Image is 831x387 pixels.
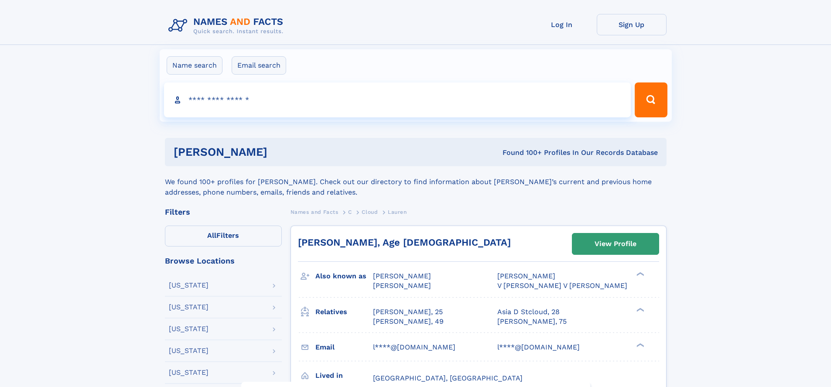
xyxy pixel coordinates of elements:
div: ❯ [634,342,645,348]
label: Email search [232,56,286,75]
div: [US_STATE] [169,347,209,354]
a: Log In [527,14,597,35]
div: We found 100+ profiles for [PERSON_NAME]. Check out our directory to find information about [PERS... [165,166,667,198]
h3: Lived in [315,368,373,383]
h3: Email [315,340,373,355]
span: Cloud [362,209,378,215]
a: [PERSON_NAME], 25 [373,307,443,317]
a: Sign Up [597,14,667,35]
span: [PERSON_NAME] [373,281,431,290]
a: Names and Facts [291,206,339,217]
label: Filters [165,226,282,247]
div: [US_STATE] [169,282,209,289]
a: C [348,206,352,217]
a: [PERSON_NAME], 75 [497,317,567,326]
span: [PERSON_NAME] [497,272,555,280]
a: Cloud [362,206,378,217]
span: Lauren [388,209,407,215]
span: All [207,231,216,240]
button: Search Button [635,82,667,117]
div: Browse Locations [165,257,282,265]
div: [US_STATE] [169,304,209,311]
div: [US_STATE] [169,325,209,332]
img: Logo Names and Facts [165,14,291,38]
label: Name search [167,56,222,75]
span: V [PERSON_NAME] V [PERSON_NAME] [497,281,627,290]
a: [PERSON_NAME], 49 [373,317,444,326]
h3: Also known as [315,269,373,284]
span: C [348,209,352,215]
div: Found 100+ Profiles In Our Records Database [385,148,658,158]
span: [PERSON_NAME] [373,272,431,280]
a: View Profile [572,233,659,254]
a: Asia D Stcloud, 28 [497,307,560,317]
h1: [PERSON_NAME] [174,147,385,158]
a: [PERSON_NAME], Age [DEMOGRAPHIC_DATA] [298,237,511,248]
span: [GEOGRAPHIC_DATA], [GEOGRAPHIC_DATA] [373,374,523,382]
input: search input [164,82,631,117]
div: [US_STATE] [169,369,209,376]
div: View Profile [595,234,636,254]
h3: Relatives [315,305,373,319]
div: Filters [165,208,282,216]
div: ❯ [634,307,645,312]
div: ❯ [634,271,645,277]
